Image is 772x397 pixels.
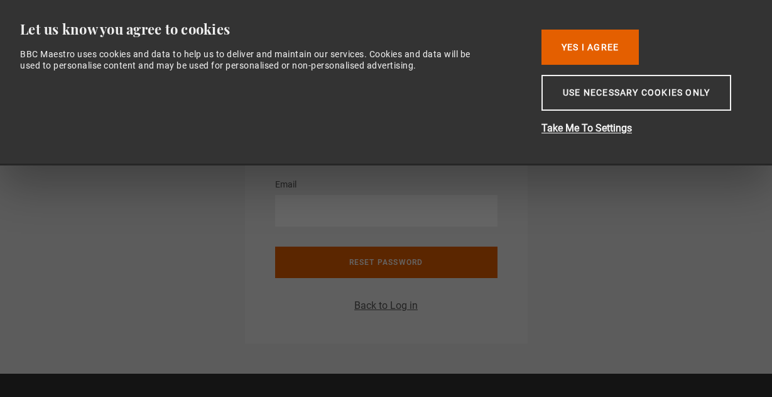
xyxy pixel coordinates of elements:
button: Reset password [275,247,497,278]
button: Use necessary cookies only [541,75,731,111]
a: Back to Log in [354,299,418,311]
button: Yes I Agree [541,30,639,65]
button: Take Me To Settings [541,121,742,136]
div: BBC Maestro uses cookies and data to help us to deliver and maintain our services. Cookies and da... [20,48,472,71]
label: Email [275,177,296,193]
div: Let us know you agree to cookies [20,20,522,38]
